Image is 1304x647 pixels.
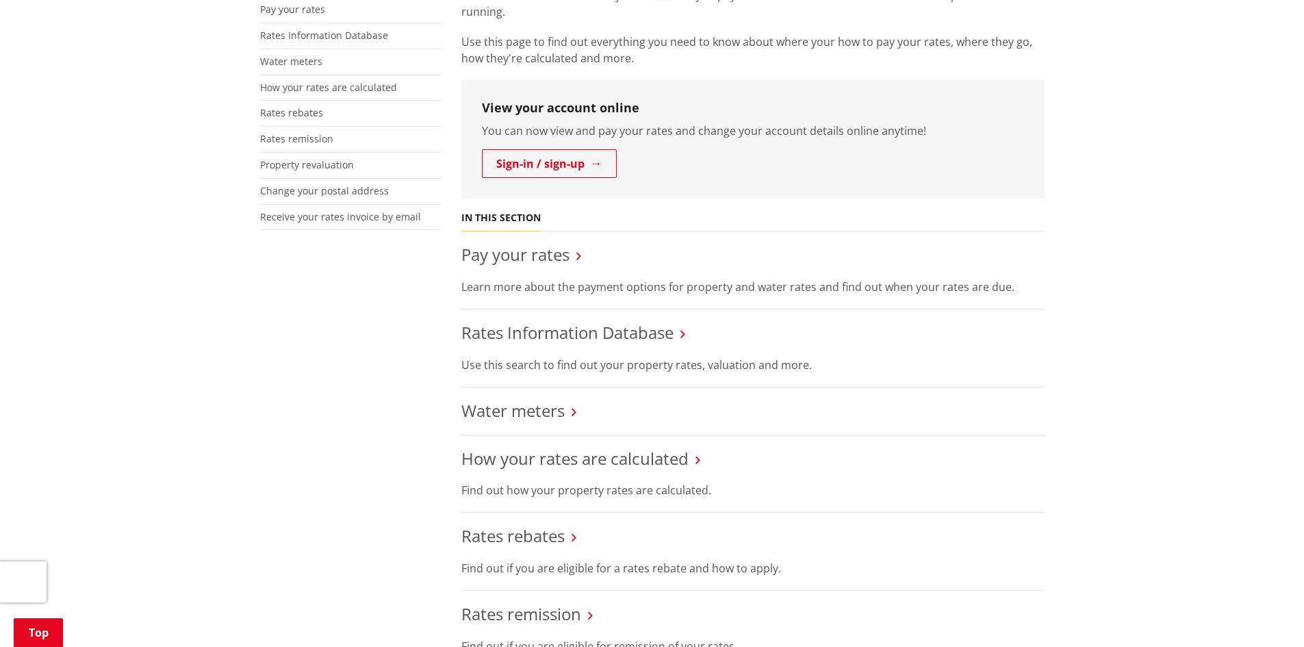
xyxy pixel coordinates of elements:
a: Change your postal address [260,184,389,197]
p: Find out if you are eligible for a rates rebate and how to apply. [461,560,1045,576]
a: Rates remission [260,132,333,145]
h3: View your account online [482,101,1024,116]
a: How your rates are calculated [461,447,689,470]
a: Pay your rates [461,243,570,266]
a: How your rates are calculated [260,81,397,94]
a: Pay your rates [260,3,325,16]
a: Receive your rates invoice by email [260,210,421,223]
a: Rates rebates [260,106,323,119]
p: Use this search to find out your property rates, valuation and more. [461,357,1045,373]
h5: In this section [461,212,541,224]
p: Learn more about the payment options for property and water rates and find out when your rates ar... [461,279,1045,295]
a: Property revaluation [260,158,354,171]
a: Rates Information Database [260,29,388,42]
a: Top [14,618,63,647]
iframe: Messenger Launcher [1241,589,1290,639]
a: Rates remission [461,602,581,625]
a: Rates rebates [461,524,565,547]
a: Water meters [260,55,322,68]
a: Water meters [461,399,565,422]
p: You can now view and pay your rates and change your account details online anytime! [482,123,1024,139]
p: Find out how your property rates are calculated. [461,482,1045,498]
a: Rates Information Database [461,321,674,344]
a: Sign-in / sign-up [482,149,617,178]
p: Use this page to find out everything you need to know about where your how to pay your rates, whe... [461,34,1045,66]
